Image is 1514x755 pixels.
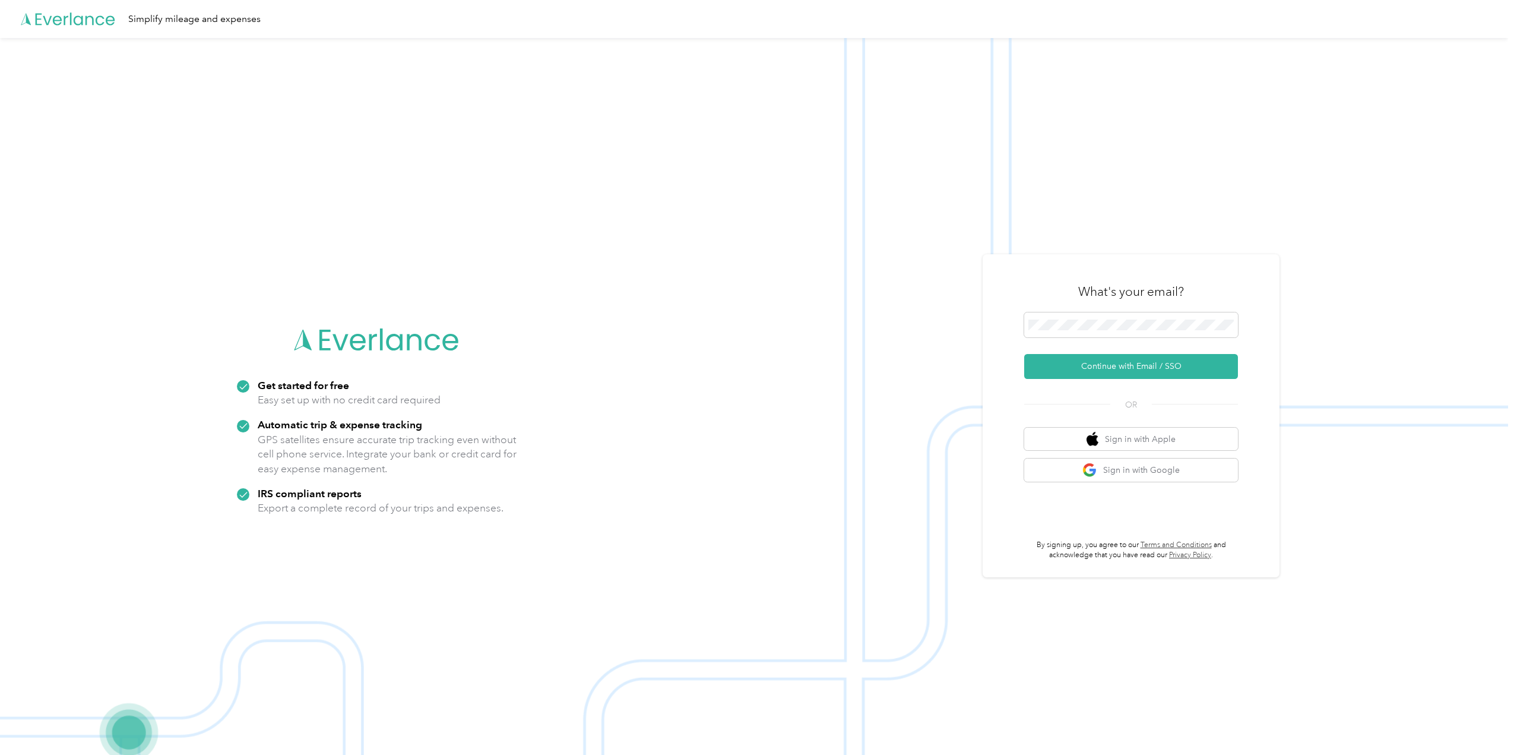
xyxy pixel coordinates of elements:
[1141,541,1212,549] a: Terms and Conditions
[1024,459,1238,482] button: google logoSign in with Google
[1078,283,1184,300] h3: What's your email?
[1087,432,1098,447] img: apple logo
[1110,399,1152,411] span: OR
[258,379,349,391] strong: Get started for free
[258,487,362,500] strong: IRS compliant reports
[1169,551,1211,560] a: Privacy Policy
[258,501,503,516] p: Export a complete record of your trips and expenses.
[1024,428,1238,451] button: apple logoSign in with Apple
[258,418,422,431] strong: Automatic trip & expense tracking
[128,12,261,27] div: Simplify mileage and expenses
[258,393,441,407] p: Easy set up with no credit card required
[258,432,517,476] p: GPS satellites ensure accurate trip tracking even without cell phone service. Integrate your bank...
[1024,540,1238,561] p: By signing up, you agree to our and acknowledge that you have read our .
[1082,463,1097,478] img: google logo
[1024,354,1238,379] button: Continue with Email / SSO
